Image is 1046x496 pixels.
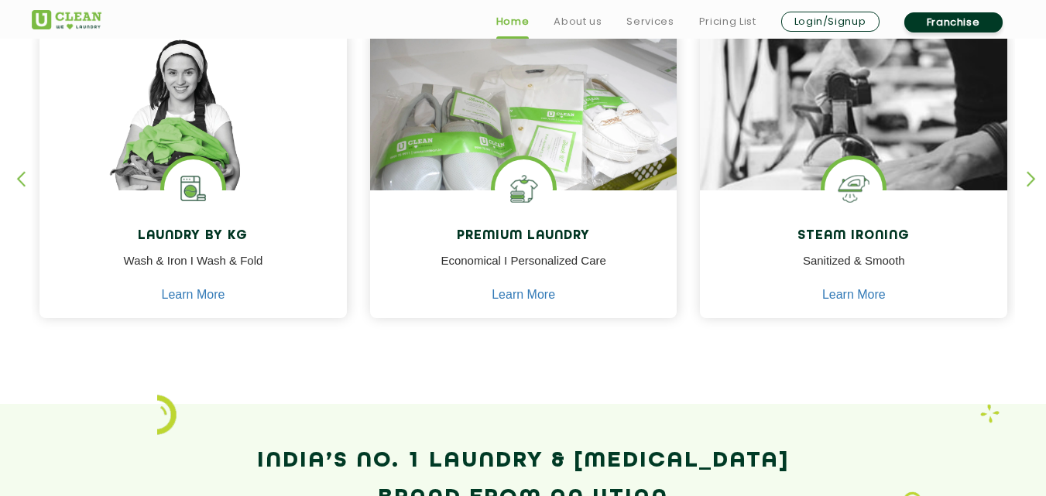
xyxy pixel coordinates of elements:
a: Login/Signup [781,12,880,32]
img: steam iron [825,159,883,217]
img: clothes ironed [700,31,1007,278]
a: Pricing List [699,12,756,31]
a: Home [496,12,530,31]
a: Learn More [492,288,555,302]
a: Services [626,12,674,31]
img: laundry done shoes and clothes [370,31,677,235]
p: Sanitized & Smooth [712,252,996,287]
img: laundry washing machine [164,159,222,217]
h4: Laundry by Kg [51,229,335,244]
img: a girl with laundry basket [39,31,347,235]
img: Laundry wash and iron [980,404,1000,423]
img: Shoes Cleaning [495,159,553,217]
h4: Steam Ironing [712,229,996,244]
img: UClean Laundry and Dry Cleaning [32,10,101,29]
p: Economical I Personalized Care [382,252,666,287]
h4: Premium Laundry [382,229,666,244]
img: icon_2.png [157,395,177,435]
a: Learn More [162,288,225,302]
p: Wash & Iron I Wash & Fold [51,252,335,287]
a: Learn More [822,288,886,302]
a: Franchise [904,12,1003,32]
a: About us [554,12,602,31]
